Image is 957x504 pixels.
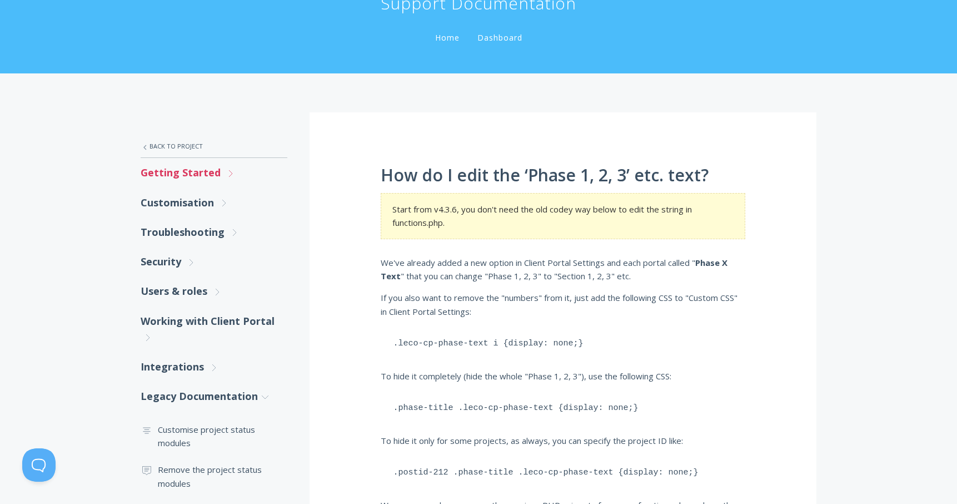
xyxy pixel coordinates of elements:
pre: .postid-212 .phase-title .leco-cp-phase-text {display: none;} [381,456,745,491]
a: Remove the project status modules [141,456,287,497]
a: Security [141,247,287,276]
p: To hide it completely (hide the whole "Phase 1, 2, 3"), use the following CSS: [381,369,745,383]
a: Integrations [141,352,287,382]
h1: How do I edit the ‘Phase 1, 2, 3’ etc. text? [381,166,745,185]
a: Customise project status modules [141,416,287,457]
a: Troubleshooting [141,218,287,247]
p: To hide it only for some projects, as always, you can specify the project ID like: [381,434,745,447]
a: Home [433,32,462,43]
p: If you also want to remove the "numbers" from it, just add the following CSS to "Custom CSS" in C... [381,291,745,318]
p: We've already added a new option in Client Portal Settings and each portal called " " that you ca... [381,256,745,283]
strong: Phase X Text [381,257,727,281]
a: Working with Client Portal [141,307,287,353]
a: Dashboard [475,32,525,43]
iframe: Toggle Customer Support [22,448,56,482]
pre: .leco-cp-phase-text i {display: none;} [381,327,745,361]
a: Users & roles [141,276,287,306]
a: Back to Project [141,135,287,158]
section: Start from v4.3.6, you don't need the old codey way below to edit the string in functions.php. [381,193,745,239]
a: Customisation [141,188,287,218]
a: Getting Started [141,158,287,187]
pre: .phase-title .leco-cp-phase-text {display: none;} [381,391,745,426]
a: Legacy Documentation [141,382,287,411]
